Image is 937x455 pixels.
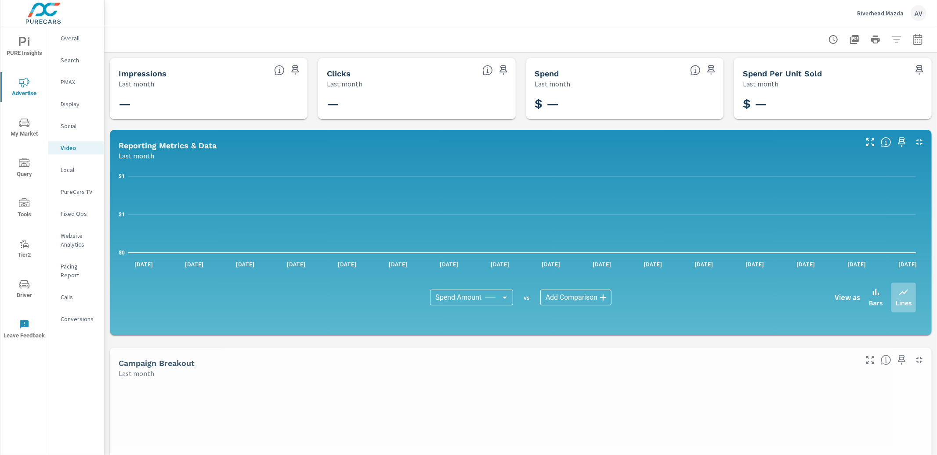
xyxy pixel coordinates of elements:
span: Query [3,158,45,179]
p: Fixed Ops [61,209,97,218]
h3: $ — [535,97,715,111]
p: Last month [743,79,778,89]
text: $1 [119,173,125,179]
button: Minimize Widget [912,353,926,367]
button: Make Fullscreen [863,135,877,149]
p: Social [61,122,97,130]
div: Calls [48,290,104,304]
p: Bars [869,297,883,308]
span: This is a summary of Video performance results by campaign. Each column can be sorted. [881,355,891,365]
h5: Clicks [327,69,351,78]
p: Lines [896,297,912,308]
span: Save this to your personalized report [895,135,909,149]
span: PURE Insights [3,37,45,58]
div: Conversions [48,312,104,326]
p: PMAX [61,78,97,86]
span: Spend Amount [435,293,481,302]
div: Spend Amount [430,290,513,305]
p: Conversions [61,315,97,323]
div: Video [48,141,104,154]
p: [DATE] [332,260,362,269]
span: My Market [3,118,45,139]
h3: $ — [743,97,923,111]
text: $1 [119,211,125,218]
div: PMAX [48,75,104,89]
h5: Spend [535,69,559,78]
p: [DATE] [892,260,923,269]
h5: Spend Per Unit Sold [743,69,822,78]
p: [DATE] [841,260,872,269]
span: The number of times an ad was shown on your behalf. [274,65,285,75]
p: Video [61,143,97,152]
p: [DATE] [281,260,311,269]
h5: Reporting Metrics & Data [119,141,217,150]
div: Add Comparison [540,290,611,305]
p: [DATE] [535,260,566,269]
span: Tier2 [3,239,45,260]
p: Website Analytics [61,231,97,249]
span: Tools [3,198,45,220]
p: [DATE] [586,260,617,269]
p: Last month [119,368,154,379]
p: [DATE] [485,260,515,269]
div: Fixed Ops [48,207,104,220]
text: $0 [119,250,125,256]
div: Display [48,97,104,111]
h3: — [119,97,299,111]
button: "Export Report to PDF" [846,31,863,48]
p: [DATE] [128,260,159,269]
button: Minimize Widget [912,135,926,149]
span: Understand Video data over time and see how metrics compare to each other. [881,137,891,147]
button: Select Date Range [909,31,926,48]
p: [DATE] [230,260,260,269]
span: Save this to your personalized report [704,63,718,77]
p: Pacing Report [61,262,97,279]
h5: Campaign Breakout [119,358,195,368]
button: Print Report [867,31,884,48]
p: Local [61,165,97,174]
span: Save this to your personalized report [895,353,909,367]
p: [DATE] [790,260,821,269]
p: Last month [327,79,362,89]
p: Display [61,100,97,108]
p: Overall [61,34,97,43]
p: [DATE] [434,260,464,269]
h5: Impressions [119,69,166,78]
div: nav menu [0,26,48,349]
p: Last month [535,79,571,89]
span: Leave Feedback [3,319,45,341]
div: Local [48,163,104,176]
p: [DATE] [179,260,210,269]
span: Save this to your personalized report [288,63,302,77]
p: Search [61,56,97,64]
p: Calls [61,293,97,301]
h3: — [327,97,507,111]
span: Add Comparison [546,293,597,302]
p: [DATE] [637,260,668,269]
div: AV [911,5,926,21]
p: Riverhead Mazda [857,9,904,17]
p: Last month [119,150,154,161]
p: [DATE] [383,260,413,269]
span: Driver [3,279,45,301]
p: Last month [119,79,154,89]
div: Search [48,54,104,67]
p: [DATE] [739,260,770,269]
button: Make Fullscreen [863,353,877,367]
div: Website Analytics [48,229,104,251]
div: Social [48,119,104,133]
h6: View as [835,293,860,302]
span: Advertise [3,77,45,99]
span: Save this to your personalized report [912,63,926,77]
span: The amount of money spent on advertising during the period. [690,65,701,75]
div: PureCars TV [48,185,104,198]
span: Save this to your personalized report [496,63,510,77]
p: vs [513,294,540,301]
span: The number of times an ad was clicked by a consumer. [482,65,493,75]
div: Pacing Report [48,260,104,282]
div: Overall [48,32,104,45]
p: [DATE] [688,260,719,269]
p: PureCars TV [61,187,97,196]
